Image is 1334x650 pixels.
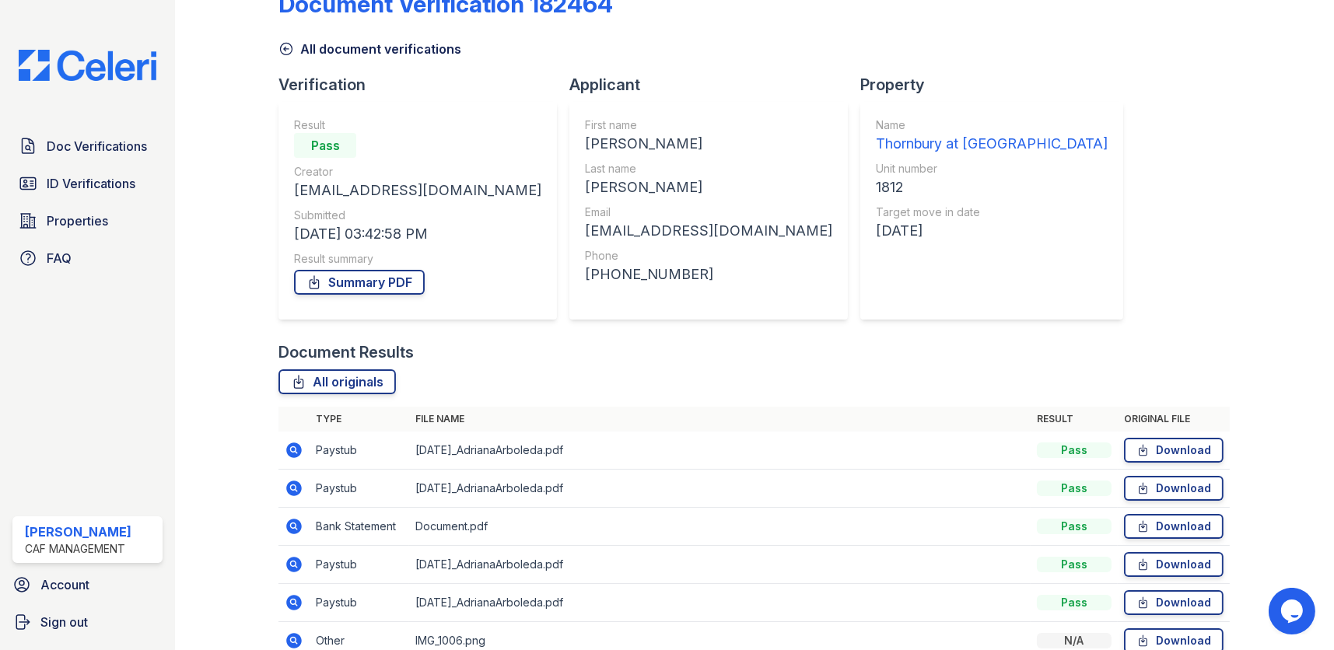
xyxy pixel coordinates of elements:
div: [PERSON_NAME] [585,133,832,155]
div: Pass [294,133,356,158]
a: Summary PDF [294,270,425,295]
div: First name [585,117,832,133]
div: Pass [1037,442,1112,458]
td: Document.pdf [409,508,1031,546]
div: [PERSON_NAME] [585,176,832,198]
th: Original file [1118,407,1230,432]
div: Pass [1037,557,1112,572]
div: Pass [1037,595,1112,610]
div: Phone [585,248,832,264]
img: CE_Logo_Blue-a8612792a0a2168367f1c8372b55b34899dd931a85d93a1a3d3e32e68fde9ad4.png [6,50,169,81]
div: N/A [1037,633,1112,648]
div: [DATE] [876,220,1108,242]
a: ID Verifications [12,168,163,199]
td: Paystub [310,432,409,470]
div: Email [585,204,832,220]
span: Properties [47,211,108,230]
div: Property [860,74,1136,96]
div: CAF Management [25,541,131,557]
th: File name [409,407,1031,432]
td: [DATE]_AdrianaArboleda.pdf [409,432,1031,470]
a: Account [6,569,169,600]
div: Pass [1037,519,1112,534]
td: [DATE]_AdrianaArboleda.pdf [409,470,1031,508]
td: Bank Statement [310,508,409,546]
div: Creator [294,164,541,180]
div: [EMAIL_ADDRESS][DOMAIN_NAME] [585,220,832,242]
div: Unit number [876,161,1108,176]
td: [DATE]_AdrianaArboleda.pdf [409,584,1031,622]
div: Name [876,117,1108,133]
span: Account [40,575,89,594]
td: [DATE]_AdrianaArboleda.pdf [409,546,1031,584]
div: [PHONE_NUMBER] [585,264,832,285]
td: Paystub [310,470,409,508]
iframe: chat widget [1269,588,1318,634]
div: Document Results [278,341,414,363]
div: 1812 [876,176,1108,198]
span: Sign out [40,613,88,631]
td: Paystub [310,584,409,622]
div: [DATE] 03:42:58 PM [294,223,541,245]
div: Pass [1037,481,1112,496]
div: [EMAIL_ADDRESS][DOMAIN_NAME] [294,180,541,201]
div: Thornbury at [GEOGRAPHIC_DATA] [876,133,1108,155]
span: Doc Verifications [47,137,147,156]
div: Result [294,117,541,133]
a: Download [1124,476,1224,501]
a: Download [1124,514,1224,539]
th: Type [310,407,409,432]
a: All originals [278,369,396,394]
span: FAQ [47,249,72,267]
th: Result [1031,407,1118,432]
a: Properties [12,205,163,236]
div: Applicant [569,74,860,96]
div: Submitted [294,208,541,223]
a: Download [1124,590,1224,615]
div: Result summary [294,251,541,267]
td: Paystub [310,546,409,584]
div: [PERSON_NAME] [25,522,131,541]
a: Download [1124,438,1224,463]
div: Target move in date [876,204,1108,220]
a: Download [1124,552,1224,577]
a: Name Thornbury at [GEOGRAPHIC_DATA] [876,117,1108,155]
a: FAQ [12,243,163,274]
span: ID Verifications [47,174,135,193]
a: Sign out [6,606,169,638]
a: All document verifications [278,40,461,58]
div: Last name [585,161,832,176]
div: Verification [278,74,569,96]
a: Doc Verifications [12,131,163,162]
